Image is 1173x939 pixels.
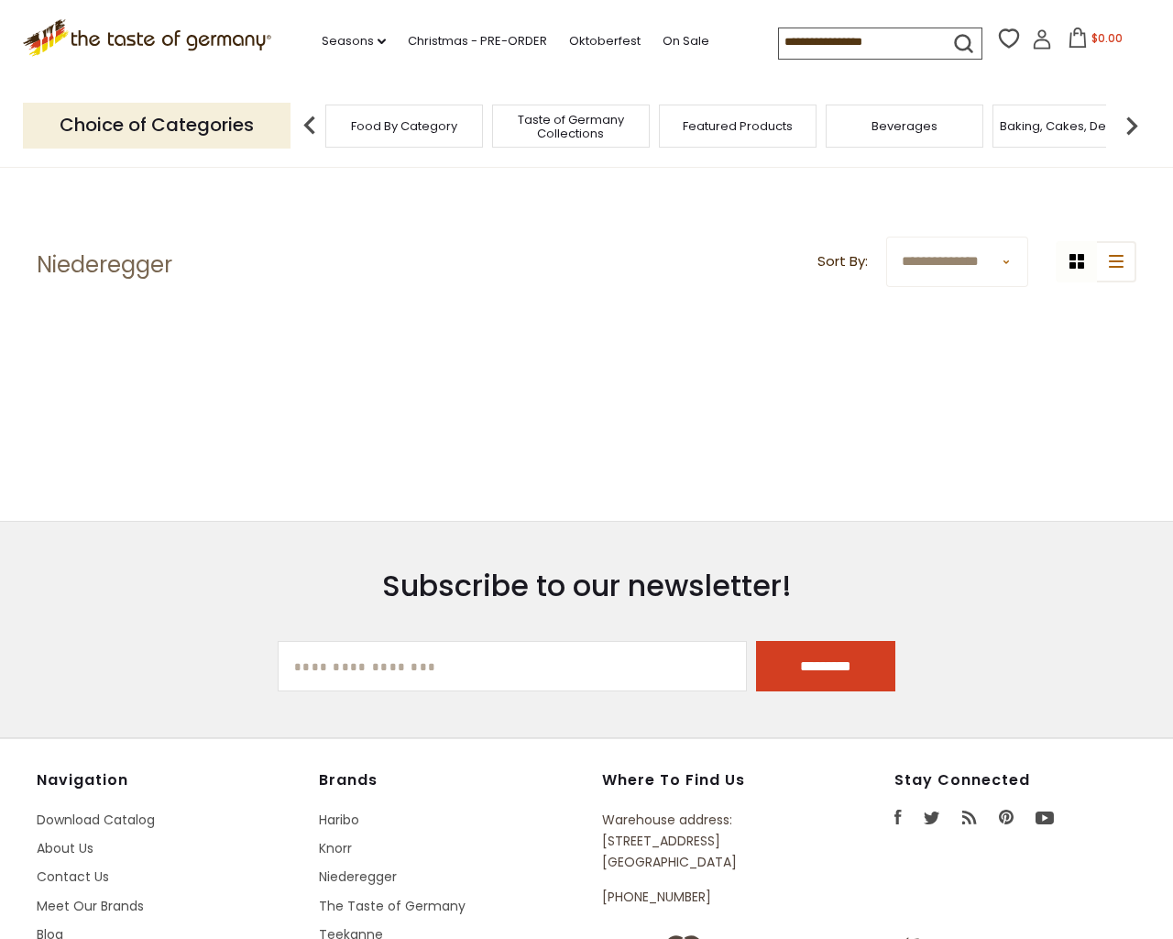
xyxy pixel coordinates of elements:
[37,897,144,915] a: Meet Our Brands
[1000,119,1142,133] a: Baking, Cakes, Desserts
[1113,107,1150,144] img: next arrow
[37,839,93,857] a: About Us
[408,31,547,51] a: Christmas - PRE-ORDER
[872,119,937,133] a: Beverages
[319,839,352,857] a: Knorr
[1056,28,1134,55] button: $0.00
[498,113,644,140] a: Taste of Germany Collections
[23,103,291,148] p: Choice of Categories
[319,867,397,886] a: Niederegger
[37,251,172,279] h1: Niederegger
[602,887,811,908] p: [PHONE_NUMBER]
[894,771,1136,790] h4: Stay Connected
[569,31,641,51] a: Oktoberfest
[602,810,811,874] p: Warehouse address: [STREET_ADDRESS] [GEOGRAPHIC_DATA]
[278,568,895,604] h3: Subscribe to our newsletter!
[319,811,359,829] a: Haribo
[602,771,811,790] h4: Where to find us
[322,31,386,51] a: Seasons
[351,119,457,133] a: Food By Category
[291,107,328,144] img: previous arrow
[683,119,793,133] a: Featured Products
[37,811,155,829] a: Download Catalog
[817,250,868,273] label: Sort By:
[37,771,301,790] h4: Navigation
[319,771,583,790] h4: Brands
[663,31,709,51] a: On Sale
[319,897,466,915] a: The Taste of Germany
[37,867,109,886] a: Contact Us
[1091,30,1123,46] span: $0.00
